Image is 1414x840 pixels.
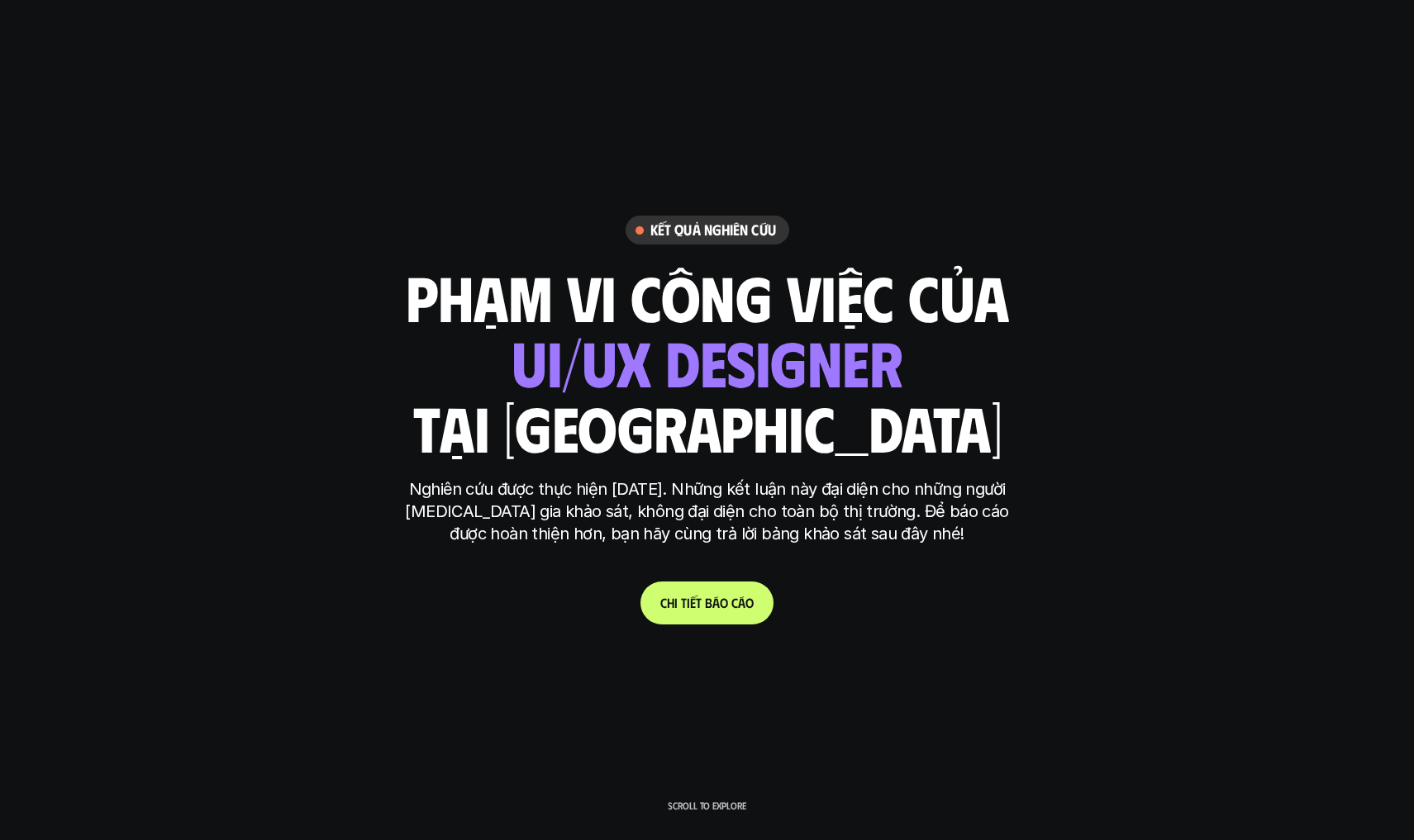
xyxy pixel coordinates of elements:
[681,595,687,610] span: t
[687,595,690,610] span: i
[667,595,674,610] span: h
[660,595,667,610] span: C
[412,392,1002,462] h1: tại [GEOGRAPHIC_DATA]
[668,800,746,811] p: Scroll to explore
[406,262,1009,331] h1: phạm vi công việc của
[705,595,712,610] span: b
[712,595,720,610] span: á
[731,595,738,610] span: c
[745,595,754,610] span: o
[650,221,776,240] h6: Kết quả nghiên cứu
[696,595,702,610] span: t
[674,595,678,610] span: i
[720,595,728,610] span: o
[738,595,745,610] span: á
[398,478,1017,545] p: Nghiên cứu được thực hiện [DATE]. Những kết luận này đại diện cho những người [MEDICAL_DATA] gia ...
[690,595,696,610] span: ế
[640,581,774,624] a: Chitiếtbáocáo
